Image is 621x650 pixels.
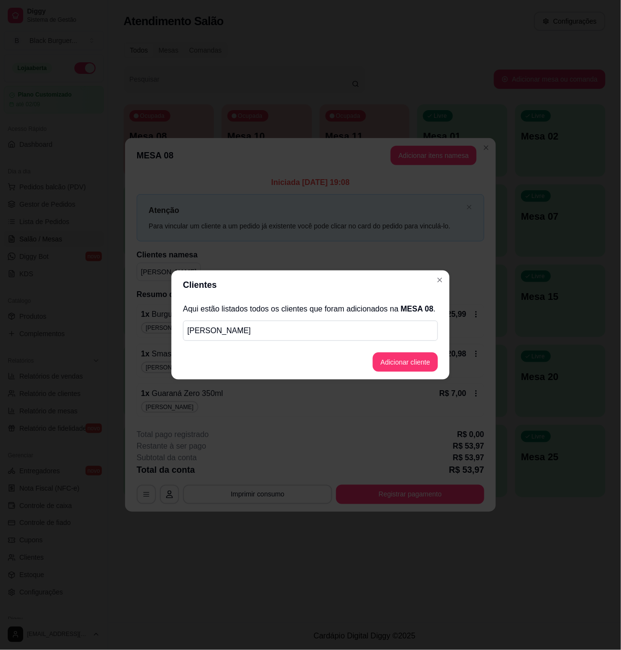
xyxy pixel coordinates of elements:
[401,305,434,313] span: MESA 08
[171,270,450,299] header: Clientes
[373,353,438,372] button: Adicionar cliente
[187,325,434,337] p: [PERSON_NAME]
[432,272,448,288] button: Close
[183,303,438,315] p: Aqui estão listados todos os clientes que foram adicionados na .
